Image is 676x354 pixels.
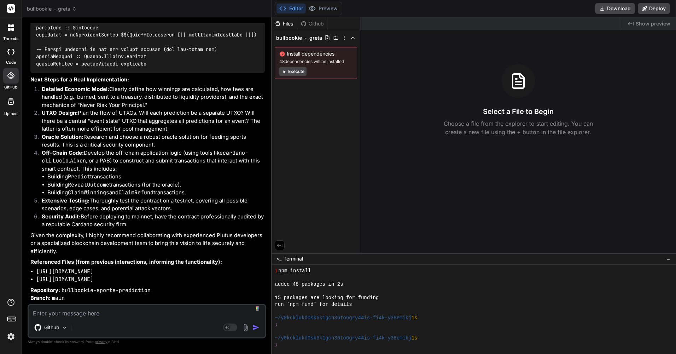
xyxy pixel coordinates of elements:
img: settings [5,331,17,343]
div: Github [298,20,327,27]
strong: Detailed Economic Model: [42,86,109,92]
code: [URL][DOMAIN_NAME] [36,276,93,283]
span: − [666,255,670,262]
strong: Security Audit: [42,213,81,220]
span: privacy [95,339,107,344]
p: Github [44,324,59,331]
strong: Oracle Solution: [42,133,83,140]
label: threads [3,36,18,42]
span: >_ [276,255,281,262]
span: 15 packages are looking for funding [275,295,379,301]
p: Always double-check its answers. Your in Bind [28,338,266,345]
strong: Referenced Files (from previous interactions, informing the functionality): [30,258,222,265]
code: Predict [68,173,90,180]
li: Building and transactions. [47,189,265,197]
button: Download [595,3,635,14]
label: code [6,59,16,65]
button: Preview [306,4,340,13]
span: added 48 packages in 2s [275,281,343,288]
code: Lucid [53,157,69,164]
button: − [665,253,672,264]
code: [URL][DOMAIN_NAME] [36,268,93,275]
strong: Off-Chain Code: [42,149,84,156]
span: Terminal [284,255,303,262]
span: run `npm fund` for details [275,301,352,308]
span: ~/y0kcklukd0sk6k1gcn36to6gry44is-fi4k-y38emikj [275,335,411,342]
li: Before deploying to mainnet, have the contract professionally audited by a reputable Cardano secu... [36,213,265,229]
label: GitHub [4,84,17,90]
span: 48 dependencies will be installed [279,59,352,64]
h3: Select a File to Begin [483,107,554,116]
span: ❯ [275,268,278,274]
span: 1s [412,335,418,342]
li: Building transactions (for the oracle). [47,181,265,189]
code: bullbookie-sports-prediction [62,287,151,294]
span: 1s [412,315,418,321]
img: attachment [241,324,250,332]
button: Execute [279,67,307,76]
span: bullbookie_-_greta [27,5,77,12]
button: Editor [276,4,306,13]
strong: Repository: [30,287,60,293]
code: ClaimRefund [118,189,153,196]
li: Plan the flow of UTXOs. Will each prediction be a separate UTXO? Will there be a central "event s... [36,109,265,133]
p: Choose a file from the explorer to start editing. You can create a new file using the + button in... [439,119,598,136]
span: Show preview [636,20,670,27]
code: RevealOutcome [68,181,109,188]
p: Given the complexity, I highly recommend collaborating with experienced Plutus developers or a sp... [30,232,265,256]
strong: Next Steps for a Real Implementation: [30,76,129,83]
code: cardano-cli [42,149,248,165]
label: Upload [4,111,18,117]
li: Clearly define how winnings are calculated, how fees are handled (e.g., burned, sent to a treasur... [36,85,265,109]
span: ~/y0kcklukd0sk6k1gcn36to6gry44is-fi4k-y38emikj [275,315,411,321]
li: Building transactions. [47,173,265,181]
code: Aiken [70,157,86,164]
img: Pick Models [62,325,68,331]
span: npm install [278,268,311,274]
li: Thoroughly test the contract on a testnet, covering all possible scenarios, edge cases, and poten... [36,197,265,213]
li: Research and choose a robust oracle solution for feeding sports results. This is a critical secur... [36,133,265,149]
code: main [52,295,65,302]
button: Deploy [638,3,670,14]
li: Develop the off-chain application logic (using tools like , , , or a PAB) to construct and submit... [36,149,265,197]
span: ❯ [275,321,278,328]
strong: Branch: [30,295,51,301]
span: bullbookie_-_greta [276,34,322,41]
code: ClaimWinnings [68,189,109,196]
span: ❯ [275,342,278,348]
div: Files [272,20,298,27]
strong: Extensive Testing: [42,197,89,204]
strong: UTXO Design: [42,109,78,116]
span: Install dependencies [279,50,352,57]
img: icon [252,324,260,331]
